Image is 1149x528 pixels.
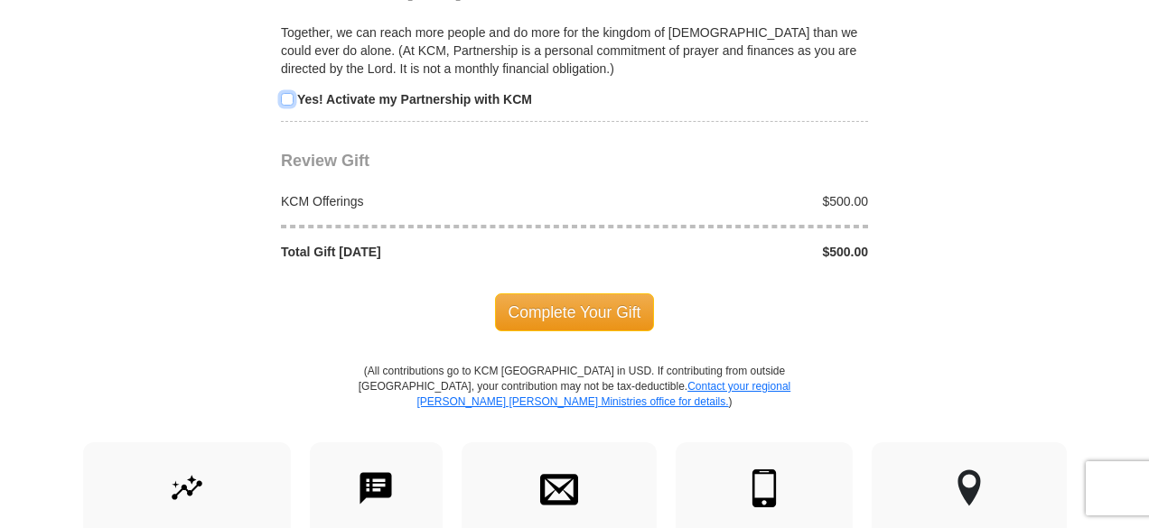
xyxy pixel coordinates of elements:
img: envelope.svg [540,469,578,507]
div: Total Gift [DATE] [272,243,575,261]
img: text-to-give.svg [357,469,395,507]
img: give-by-stock.svg [168,469,206,507]
div: KCM Offerings [272,192,575,210]
p: (All contributions go to KCM [GEOGRAPHIC_DATA] in USD. If contributing from outside [GEOGRAPHIC_D... [358,364,791,442]
p: Together, we can reach more people and do more for the kingdom of [DEMOGRAPHIC_DATA] than we coul... [281,23,868,78]
div: $500.00 [574,243,878,261]
strong: Yes! Activate my Partnership with KCM [297,92,532,107]
div: $500.00 [574,192,878,210]
img: other-region [957,469,982,507]
span: Review Gift [281,152,369,170]
span: Complete Your Gift [495,293,655,331]
img: mobile.svg [745,469,783,507]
